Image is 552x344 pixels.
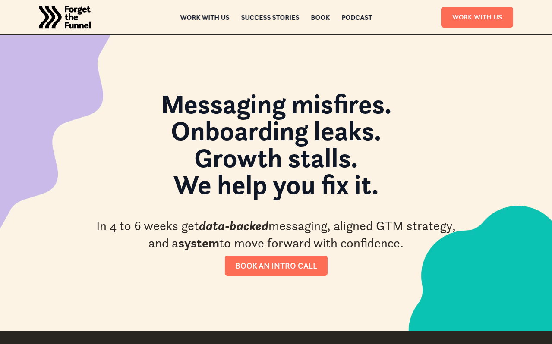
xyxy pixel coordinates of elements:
[225,256,328,276] a: Book an intro call
[241,14,299,20] a: Success Stories
[161,87,391,201] strong: Messaging misfires. Onboarding leaks. Growth stalls. We help you fix it.
[235,261,317,271] div: Book an intro call
[93,217,460,252] div: In 4 to 6 weeks get messaging, aligned GTM strategy, and a to move forward with confidence.
[180,14,229,20] a: Work with us
[341,14,372,20] a: Podcast
[199,218,268,234] em: data-backed
[178,235,219,251] strong: system
[441,7,513,27] a: Work With Us
[311,14,330,20] a: Book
